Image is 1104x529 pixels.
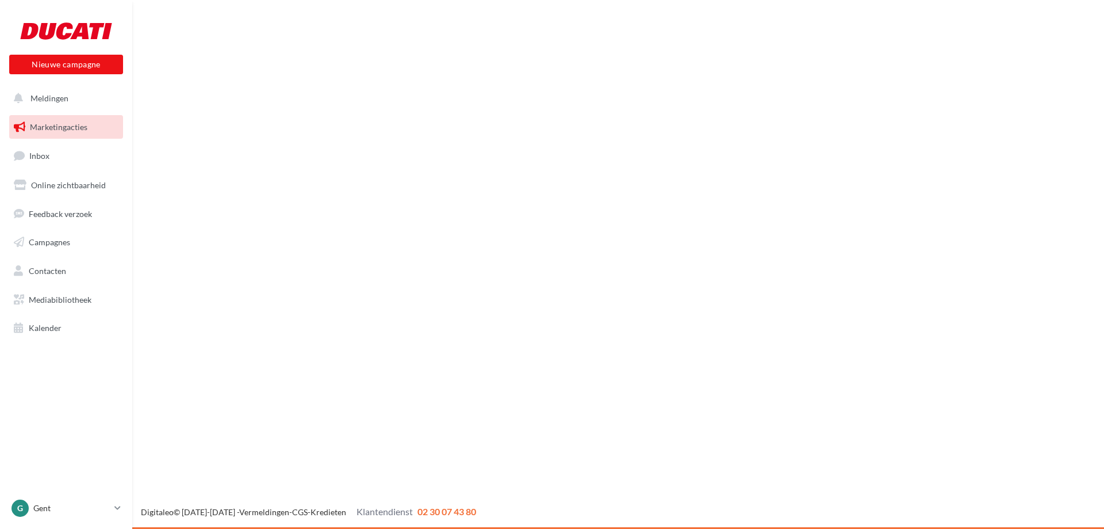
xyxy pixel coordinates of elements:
[29,266,66,276] span: Contacten
[33,503,110,514] p: Gent
[7,202,125,226] a: Feedback verzoek
[7,259,125,283] a: Contacten
[7,173,125,197] a: Online zichtbaarheid
[356,506,413,517] span: Klantendienst
[141,507,476,517] span: © [DATE]-[DATE] - - -
[7,115,125,139] a: Marketingacties
[29,323,62,333] span: Kalender
[417,506,476,517] span: 02 30 07 43 80
[9,497,123,519] a: G Gent
[7,143,125,168] a: Inbox
[29,295,91,305] span: Mediabibliotheek
[9,55,123,74] button: Nieuwe campagne
[29,151,49,161] span: Inbox
[292,507,308,517] a: CGS
[30,93,68,103] span: Meldingen
[30,122,87,132] span: Marketingacties
[141,507,174,517] a: Digitaleo
[310,507,346,517] a: Kredieten
[31,180,106,190] span: Online zichtbaarheid
[7,316,125,340] a: Kalender
[17,503,23,514] span: G
[7,230,125,254] a: Campagnes
[29,237,70,247] span: Campagnes
[7,288,125,312] a: Mediabibliotheek
[29,208,92,218] span: Feedback verzoek
[7,86,121,111] button: Meldingen
[239,507,289,517] a: Vermeldingen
